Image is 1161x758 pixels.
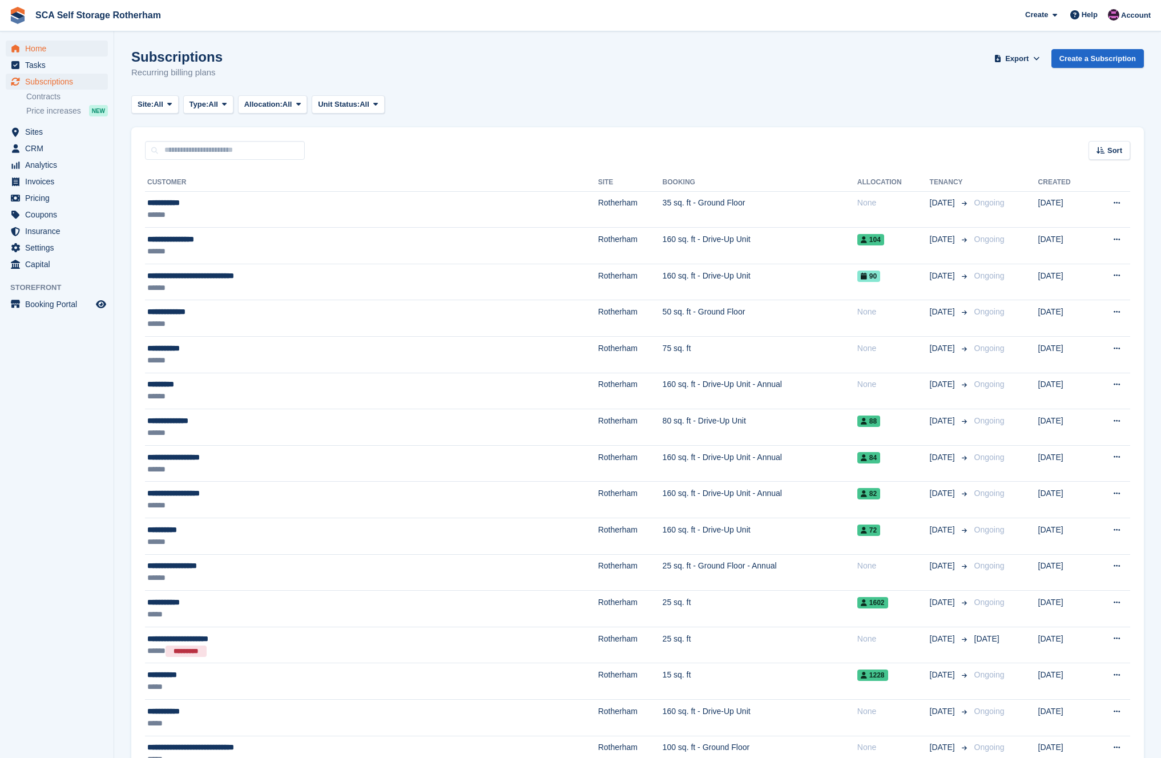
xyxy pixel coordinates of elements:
span: Site: [138,99,154,110]
span: Invoices [25,174,94,189]
span: 104 [857,234,884,245]
a: menu [6,296,108,312]
span: Sort [1107,145,1122,156]
td: Rotherham [598,627,663,663]
span: Ongoing [974,235,1005,244]
td: [DATE] [1038,591,1091,627]
td: [DATE] [1038,264,1091,300]
td: Rotherham [598,264,663,300]
span: [DATE] [930,378,957,390]
button: Unit Status: All [312,95,384,114]
a: menu [6,140,108,156]
span: [DATE] [930,524,957,536]
a: menu [6,174,108,189]
td: 25 sq. ft [663,591,857,627]
div: None [857,378,930,390]
span: Sites [25,124,94,140]
th: Booking [663,174,857,192]
td: 160 sq. ft - Drive-Up Unit [663,264,857,300]
a: menu [6,207,108,223]
td: Rotherham [598,373,663,409]
button: Export [992,49,1042,68]
div: None [857,633,930,645]
td: Rotherham [598,409,663,446]
td: Rotherham [598,337,663,373]
span: All [154,99,163,110]
span: Insurance [25,223,94,239]
span: 1228 [857,670,888,681]
span: Export [1005,53,1029,64]
span: [DATE] [930,415,957,427]
span: [DATE] [974,634,999,643]
th: Tenancy [930,174,970,192]
span: [DATE] [930,342,957,354]
span: Ongoing [974,416,1005,425]
a: menu [6,124,108,140]
td: [DATE] [1038,409,1091,446]
div: NEW [89,105,108,116]
th: Created [1038,174,1091,192]
span: Ongoing [974,380,1005,389]
span: 72 [857,525,880,536]
span: All [360,99,369,110]
a: menu [6,41,108,57]
h1: Subscriptions [131,49,223,64]
span: Ongoing [974,344,1005,353]
span: Ongoing [974,271,1005,280]
a: menu [6,223,108,239]
a: Preview store [94,297,108,311]
a: menu [6,190,108,206]
td: Rotherham [598,300,663,337]
span: 90 [857,271,880,282]
td: Rotherham [598,663,663,700]
span: Subscriptions [25,74,94,90]
td: 75 sq. ft [663,337,857,373]
div: None [857,741,930,753]
a: Contracts [26,91,108,102]
div: None [857,197,930,209]
td: [DATE] [1038,445,1091,482]
td: [DATE] [1038,228,1091,264]
span: Booking Portal [25,296,94,312]
td: 35 sq. ft - Ground Floor [663,191,857,228]
td: 25 sq. ft - Ground Floor - Annual [663,554,857,591]
a: Price increases NEW [26,104,108,117]
span: All [208,99,218,110]
span: Unit Status: [318,99,360,110]
td: 80 sq. ft - Drive-Up Unit [663,409,857,446]
span: Ongoing [974,453,1005,462]
td: [DATE] [1038,482,1091,518]
td: [DATE] [1038,191,1091,228]
span: Create [1025,9,1048,21]
span: Ongoing [974,489,1005,498]
span: Ongoing [974,198,1005,207]
span: [DATE] [930,270,957,282]
td: Rotherham [598,518,663,555]
span: Allocation: [244,99,283,110]
a: menu [6,240,108,256]
td: 160 sq. ft - Drive-Up Unit [663,700,857,736]
td: Rotherham [598,591,663,627]
span: All [283,99,292,110]
span: Ongoing [974,743,1005,752]
span: 1602 [857,597,888,608]
td: Rotherham [598,700,663,736]
img: Dale Chapman [1108,9,1119,21]
a: menu [6,157,108,173]
span: Home [25,41,94,57]
span: [DATE] [930,233,957,245]
td: 160 sq. ft - Drive-Up Unit - Annual [663,445,857,482]
th: Site [598,174,663,192]
th: Customer [145,174,598,192]
td: Rotherham [598,191,663,228]
td: [DATE] [1038,700,1091,736]
a: menu [6,256,108,272]
span: Capital [25,256,94,272]
a: menu [6,57,108,73]
button: Type: All [183,95,233,114]
div: None [857,342,930,354]
button: Allocation: All [238,95,308,114]
div: None [857,560,930,572]
td: 160 sq. ft - Drive-Up Unit - Annual [663,482,857,518]
a: Create a Subscription [1051,49,1144,68]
